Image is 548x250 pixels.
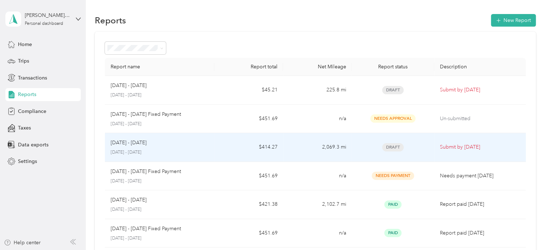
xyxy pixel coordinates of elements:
[384,229,401,237] span: Paid
[111,235,209,242] p: [DATE] - [DATE]
[18,74,47,82] span: Transactions
[111,225,181,233] p: [DATE] - [DATE] Fixed Payment
[214,219,283,248] td: $451.69
[111,82,147,90] p: [DATE] - [DATE]
[440,200,520,208] p: Report paid [DATE]
[111,121,209,127] p: [DATE] - [DATE]
[18,158,37,165] span: Settings
[384,200,401,209] span: Paid
[508,210,548,250] iframe: Everlance-gr Chat Button Frame
[440,86,520,94] p: Submit by [DATE]
[111,92,209,99] p: [DATE] - [DATE]
[283,76,352,105] td: 225.8 mi
[434,58,526,76] th: Description
[214,58,283,76] th: Report total
[440,143,520,151] p: Submit by [DATE]
[440,172,520,180] p: Needs payment [DATE]
[95,17,126,24] h1: Reports
[111,139,147,147] p: [DATE] - [DATE]
[111,110,181,118] p: [DATE] - [DATE] Fixed Payment
[4,239,41,246] button: Help center
[283,133,352,162] td: 2,069.3 mi
[382,143,404,151] span: Draft
[382,86,404,94] span: Draft
[18,57,29,65] span: Trips
[357,64,428,70] div: Report status
[214,133,283,162] td: $414.27
[111,149,209,156] p: [DATE] - [DATE]
[18,108,46,115] span: Compliance
[491,14,536,27] button: New Report
[18,41,32,48] span: Home
[283,190,352,219] td: 2,102.7 mi
[111,178,209,185] p: [DATE] - [DATE]
[25,22,63,26] div: Personal dashboard
[111,196,147,204] p: [DATE] - [DATE]
[111,168,181,176] p: [DATE] - [DATE] Fixed Payment
[283,219,352,248] td: n/a
[214,105,283,133] td: $451.69
[18,124,31,132] span: Taxes
[18,91,36,98] span: Reports
[283,58,352,76] th: Net Mileage
[105,58,215,76] th: Report name
[214,162,283,191] td: $451.69
[370,114,415,123] span: Needs Approval
[214,76,283,105] td: $45.21
[372,172,414,180] span: Needs Payment
[111,206,209,213] p: [DATE] - [DATE]
[440,115,520,123] p: Un-submitted
[214,190,283,219] td: $421.38
[283,105,352,133] td: n/a
[25,12,70,19] div: [PERSON_NAME] [PERSON_NAME]
[440,229,520,237] p: Report paid [DATE]
[283,162,352,191] td: n/a
[18,141,48,149] span: Data exports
